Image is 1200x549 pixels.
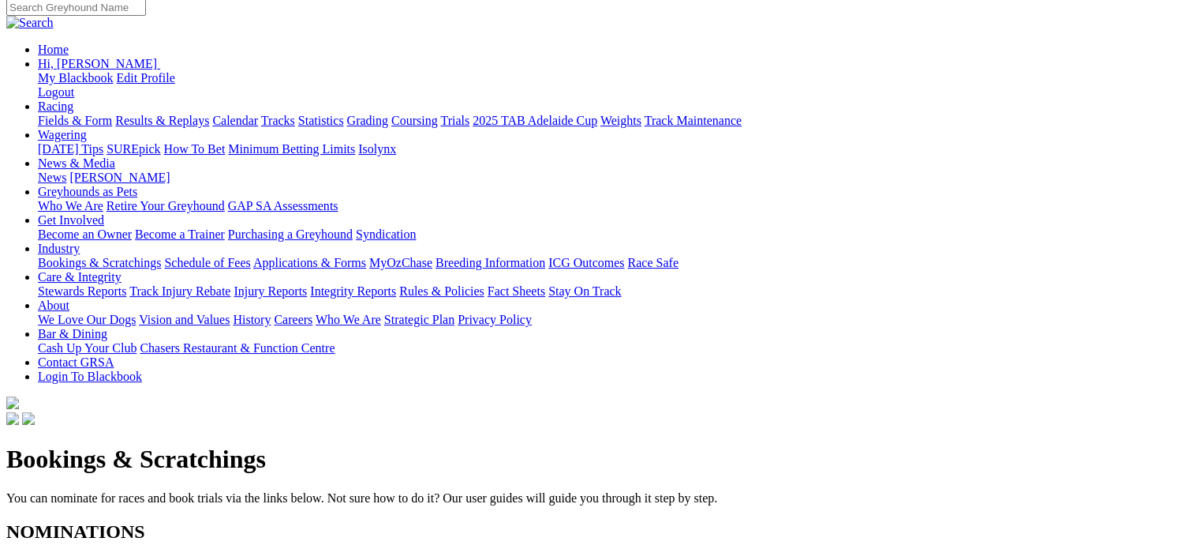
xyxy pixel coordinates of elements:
a: Minimum Betting Limits [228,142,355,156]
a: Track Injury Rebate [129,284,230,298]
div: Greyhounds as Pets [38,199,1194,213]
a: Integrity Reports [310,284,396,298]
a: Industry [38,242,80,255]
a: Home [38,43,69,56]
a: Cash Up Your Club [38,341,136,355]
a: Coursing [391,114,438,127]
a: Chasers Restaurant & Function Centre [140,341,335,355]
div: Hi, [PERSON_NAME] [38,71,1194,100]
div: News & Media [38,171,1194,185]
a: Track Maintenance [645,114,742,127]
div: Care & Integrity [38,284,1194,299]
a: Privacy Policy [458,313,532,326]
a: Injury Reports [234,284,307,298]
a: Applications & Forms [253,256,366,269]
a: [PERSON_NAME] [69,171,170,184]
a: Grading [347,114,388,127]
a: About [38,299,69,312]
img: logo-grsa-white.png [6,397,19,409]
img: twitter.svg [22,412,35,425]
a: Bar & Dining [38,327,107,340]
h1: Bookings & Scratchings [6,445,1194,474]
div: Wagering [38,142,1194,156]
a: My Blackbook [38,71,114,85]
a: Syndication [356,227,416,241]
p: You can nominate for races and book trials via the links below. Not sure how to do it? Our user g... [6,491,1194,506]
a: News & Media [38,156,115,170]
a: ICG Outcomes [548,256,624,269]
a: Edit Profile [117,71,175,85]
a: SUREpick [107,142,160,156]
a: Get Involved [38,213,104,227]
a: Retire Your Greyhound [107,199,225,212]
a: Statistics [298,114,344,127]
a: Stay On Track [548,284,621,298]
div: Industry [38,256,1194,270]
a: Fields & Form [38,114,112,127]
a: We Love Our Dogs [38,313,136,326]
a: Race Safe [627,256,678,269]
img: Search [6,16,54,30]
a: 2025 TAB Adelaide Cup [473,114,597,127]
a: History [233,313,271,326]
img: facebook.svg [6,412,19,425]
a: Fact Sheets [488,284,545,298]
a: Stewards Reports [38,284,126,298]
a: Vision and Values [139,313,230,326]
a: Become a Trainer [135,227,225,241]
a: Purchasing a Greyhound [228,227,353,241]
span: Hi, [PERSON_NAME] [38,57,157,70]
a: Wagering [38,128,87,141]
a: Trials [440,114,469,127]
a: Rules & Policies [399,284,484,298]
a: Breeding Information [436,256,545,269]
a: Hi, [PERSON_NAME] [38,57,160,70]
a: Contact GRSA [38,355,114,369]
a: Racing [38,100,73,113]
a: Calendar [212,114,258,127]
a: Login To Blackbook [38,370,142,383]
div: Bar & Dining [38,341,1194,355]
a: Become an Owner [38,227,132,241]
a: Who We Are [38,199,103,212]
a: Tracks [261,114,295,127]
h2: NOMINATIONS [6,521,1194,543]
a: Weights [600,114,641,127]
a: GAP SA Assessments [228,199,338,212]
div: Get Involved [38,227,1194,242]
a: Greyhounds as Pets [38,185,137,198]
a: Logout [38,85,74,99]
a: Isolynx [358,142,396,156]
a: News [38,171,66,184]
a: How To Bet [164,142,226,156]
div: Racing [38,114,1194,128]
a: Strategic Plan [384,313,454,326]
div: About [38,313,1194,327]
a: Results & Replays [115,114,209,127]
a: Bookings & Scratchings [38,256,161,269]
a: Careers [274,313,312,326]
a: [DATE] Tips [38,142,103,156]
a: Who We Are [316,313,381,326]
a: Care & Integrity [38,270,121,284]
a: MyOzChase [369,256,432,269]
a: Schedule of Fees [164,256,250,269]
